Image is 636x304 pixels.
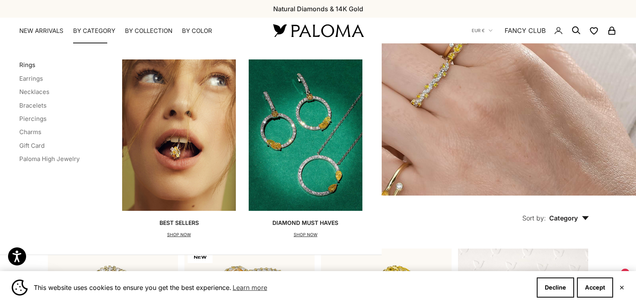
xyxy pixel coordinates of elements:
a: NEW ARRIVALS [19,27,63,35]
summary: By Color [182,27,212,35]
nav: Secondary navigation [472,18,617,43]
a: Best SellersSHOP NOW [122,59,236,239]
span: NEW [188,252,213,263]
button: EUR € [472,27,493,34]
a: FANCY CLUB [505,25,546,36]
a: Bracelets [19,102,47,109]
a: Learn more [231,282,268,294]
span: This website uses cookies to ensure you get the best experience. [34,282,530,294]
button: Close [619,285,624,290]
button: Accept [577,277,613,298]
a: Earrings [19,75,43,82]
span: Sort by: [522,214,546,222]
span: EUR € [472,27,485,34]
a: Charms [19,128,41,136]
a: Paloma High Jewelry [19,155,80,163]
p: Diamond Must Haves [272,219,338,227]
a: Rings [19,61,35,69]
summary: By Collection [125,27,172,35]
button: Decline [537,277,574,298]
p: SHOP NOW [160,231,199,239]
img: Cookie banner [12,280,28,296]
a: Diamond Must HavesSHOP NOW [249,59,362,239]
p: Natural Diamonds & 14K Gold [273,4,363,14]
p: Best Sellers [160,219,199,227]
button: Sort by: Category [504,196,607,229]
summary: By Category [73,27,115,35]
a: Gift Card [19,142,45,149]
span: Category [549,214,589,222]
a: Necklaces [19,88,49,96]
p: SHOP NOW [272,231,338,239]
nav: Primary navigation [19,27,254,35]
a: Piercings [19,115,47,122]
